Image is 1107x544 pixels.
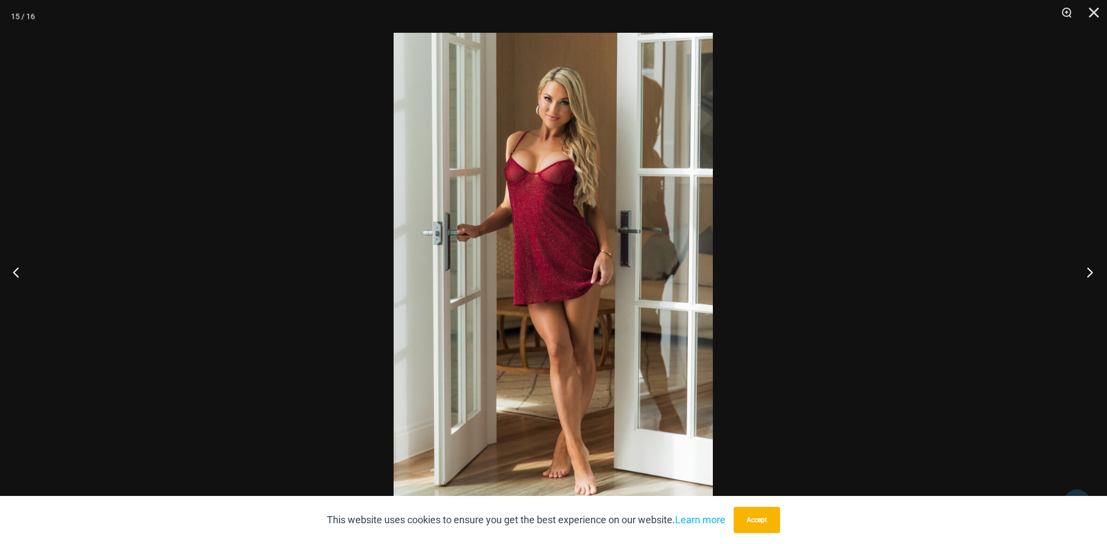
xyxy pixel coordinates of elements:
img: Guilty Pleasures Red 1260 Slip 01 [394,33,713,511]
p: This website uses cookies to ensure you get the best experience on our website. [327,512,725,528]
div: 15 / 16 [11,8,35,25]
button: Accept [734,507,780,533]
button: Next [1066,245,1107,299]
a: Learn more [675,514,725,525]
